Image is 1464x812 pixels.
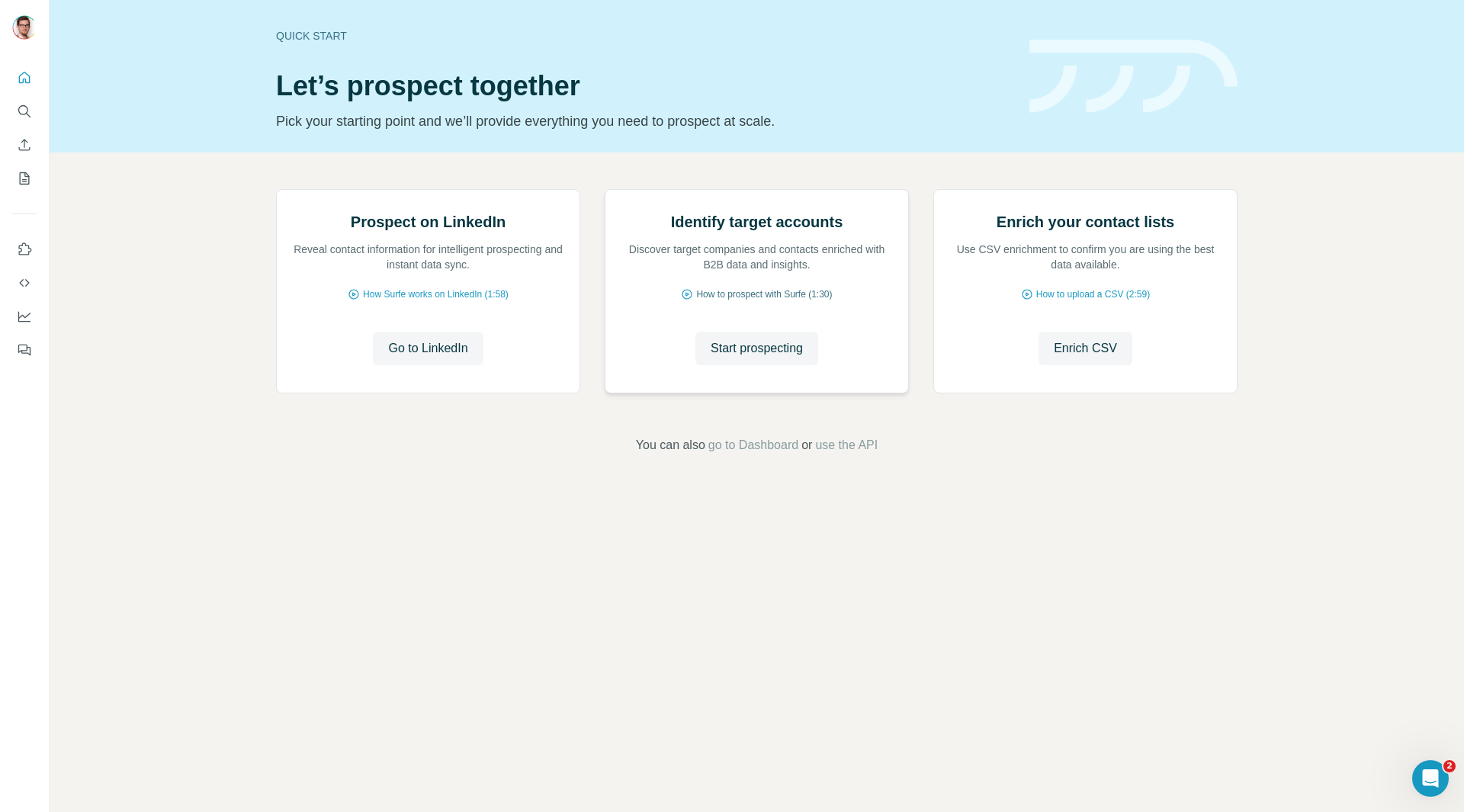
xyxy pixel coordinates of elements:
[671,211,843,233] h2: Identify target accounts
[12,303,37,330] button: Dashboard
[1036,287,1150,301] span: How to upload a CSV (2:59)
[711,339,803,358] span: Start prospecting
[292,242,564,272] p: Reveal contact information for intelligent prospecting and instant data sync.
[12,269,37,297] button: Use Surfe API
[1029,40,1238,114] img: banner
[351,211,506,233] h2: Prospect on LinkedIn
[388,339,467,358] span: Go to LinkedIn
[708,436,798,454] button: go to Dashboard
[695,332,818,365] button: Start prospecting
[949,242,1222,272] p: Use CSV enrichment to confirm you are using the best data available.
[12,15,37,40] img: Avatar
[621,242,893,272] p: Discover target companies and contacts enriched with B2B data and insights.
[12,98,37,125] button: Search
[1443,760,1456,772] span: 2
[636,436,705,454] span: You can also
[801,436,812,454] span: or
[373,332,483,365] button: Go to LinkedIn
[276,28,1011,43] div: Quick start
[1054,339,1117,358] span: Enrich CSV
[1412,760,1449,797] iframe: Intercom live chat
[12,131,37,159] button: Enrich CSV
[276,111,1011,132] p: Pick your starting point and we’ll provide everything you need to prospect at scale.
[12,165,37,192] button: My lists
[1039,332,1132,365] button: Enrich CSV
[997,211,1174,233] h2: Enrich your contact lists
[12,64,37,91] button: Quick start
[12,336,37,364] button: Feedback
[696,287,832,301] span: How to prospect with Surfe (1:30)
[815,436,878,454] button: use the API
[276,71,1011,101] h1: Let’s prospect together
[363,287,509,301] span: How Surfe works on LinkedIn (1:58)
[12,236,37,263] button: Use Surfe on LinkedIn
